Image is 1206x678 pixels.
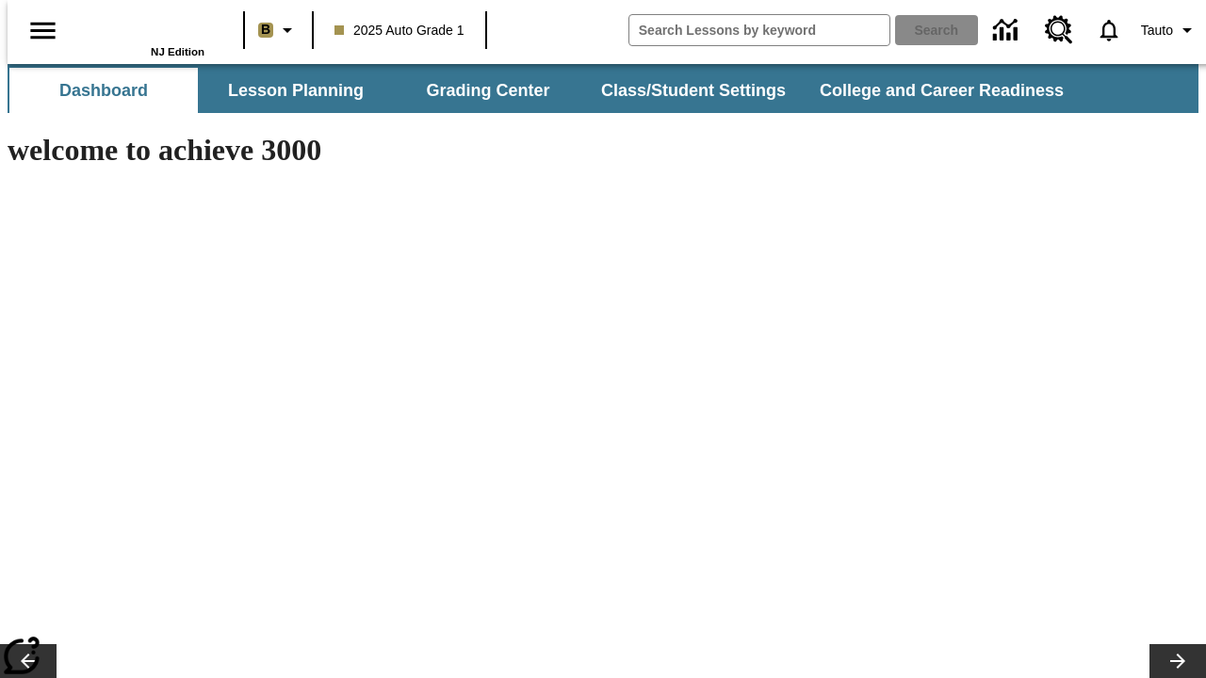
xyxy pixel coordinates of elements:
button: Lesson carousel, Next [1149,644,1206,678]
a: Resource Center, Will open in new tab [1034,5,1084,56]
button: Open side menu [15,3,71,58]
button: Class/Student Settings [586,68,801,113]
button: Profile/Settings [1133,13,1206,47]
div: SubNavbar [8,68,1081,113]
a: Home [82,8,204,46]
button: Grading Center [394,68,582,113]
span: 2025 Auto Grade 1 [334,21,464,40]
button: Dashboard [9,68,198,113]
a: Notifications [1084,6,1133,55]
div: Home [82,7,204,57]
span: NJ Edition [151,46,204,57]
input: search field [629,15,889,45]
div: SubNavbar [8,64,1198,113]
span: Tauto [1141,21,1173,40]
button: Lesson Planning [202,68,390,113]
span: B [261,18,270,41]
a: Data Center [982,5,1034,56]
button: College and Career Readiness [805,68,1079,113]
h1: welcome to achieve 3000 [8,133,822,168]
button: Boost Class color is light brown. Change class color [251,13,306,47]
